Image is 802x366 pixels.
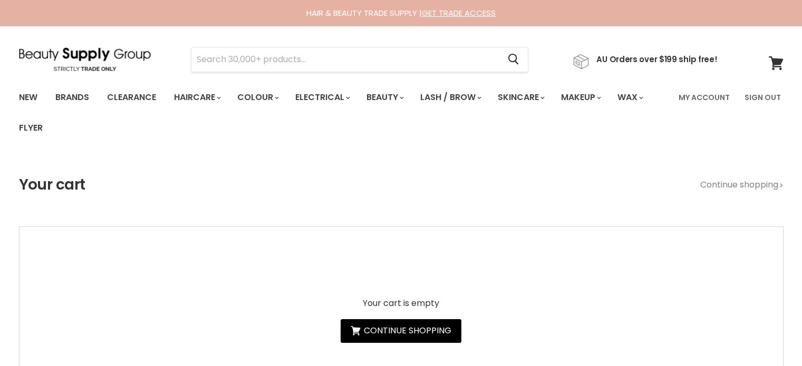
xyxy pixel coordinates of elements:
[553,86,607,108] a: Makeup
[11,117,51,139] a: Flyer
[672,86,736,108] a: My Account
[490,86,551,108] a: Skincare
[11,82,672,143] ul: Main menu
[11,86,45,108] a: New
[359,86,410,108] a: Beauty
[191,47,500,72] input: Search
[6,8,797,18] div: HAIR & BEAUTY TRADE SUPPLY |
[229,86,285,108] a: Colour
[99,86,164,108] a: Clearance
[610,86,650,108] a: Wax
[6,82,797,143] nav: Main
[422,7,496,18] a: GET TRADE ACCESS
[412,86,488,108] a: Lash / Brow
[500,47,528,72] button: Search
[738,86,787,108] a: Sign Out
[166,86,227,108] a: Haircare
[287,86,356,108] a: Electrical
[700,180,784,190] a: Continue shopping
[191,47,528,72] form: Product
[47,86,97,108] a: Brands
[341,319,461,343] a: Continue shopping
[341,299,461,308] p: Your cart is empty
[19,176,85,193] h1: Your cart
